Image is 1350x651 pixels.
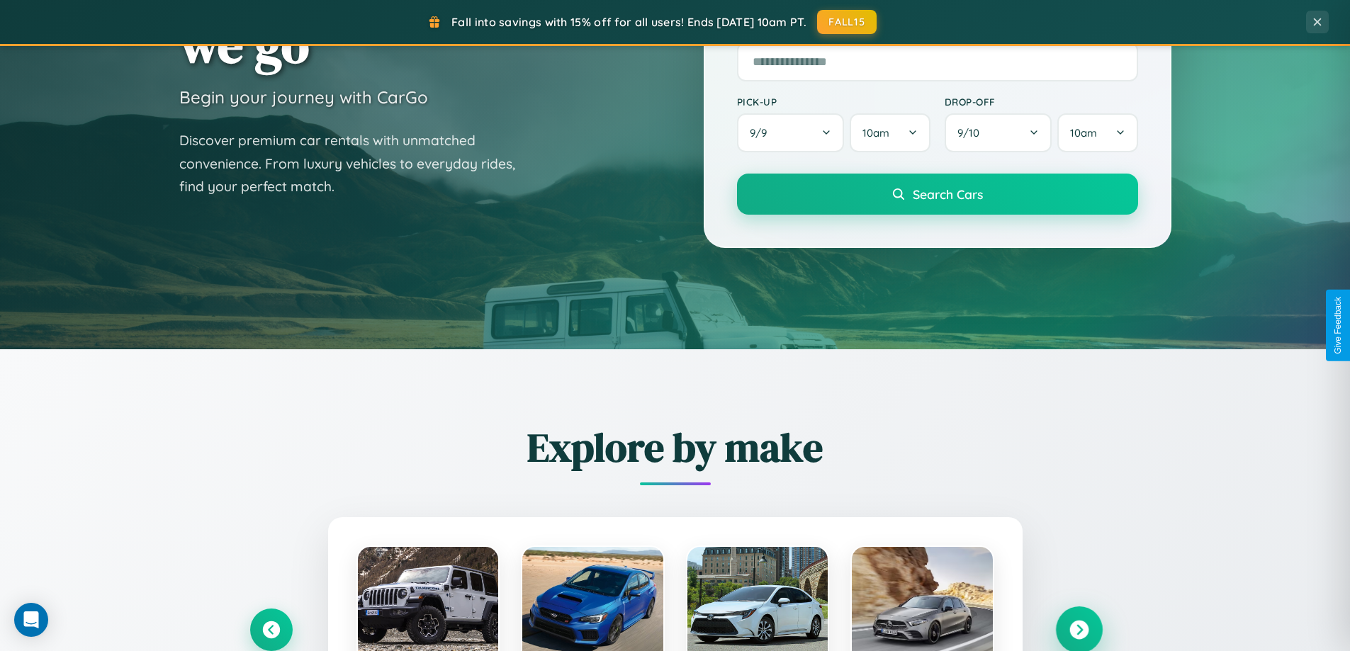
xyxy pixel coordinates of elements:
[179,86,428,108] h3: Begin your journey with CarGo
[179,129,534,198] p: Discover premium car rentals with unmatched convenience. From luxury vehicles to everyday rides, ...
[850,113,930,152] button: 10am
[14,603,48,637] div: Open Intercom Messenger
[737,113,845,152] button: 9/9
[1333,297,1343,354] div: Give Feedback
[945,113,1052,152] button: 9/10
[250,420,1101,475] h2: Explore by make
[945,96,1138,108] label: Drop-off
[957,126,986,140] span: 9 / 10
[1070,126,1097,140] span: 10am
[1057,113,1137,152] button: 10am
[737,96,930,108] label: Pick-up
[737,174,1138,215] button: Search Cars
[451,15,806,29] span: Fall into savings with 15% off for all users! Ends [DATE] 10am PT.
[750,126,774,140] span: 9 / 9
[817,10,877,34] button: FALL15
[913,186,983,202] span: Search Cars
[862,126,889,140] span: 10am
